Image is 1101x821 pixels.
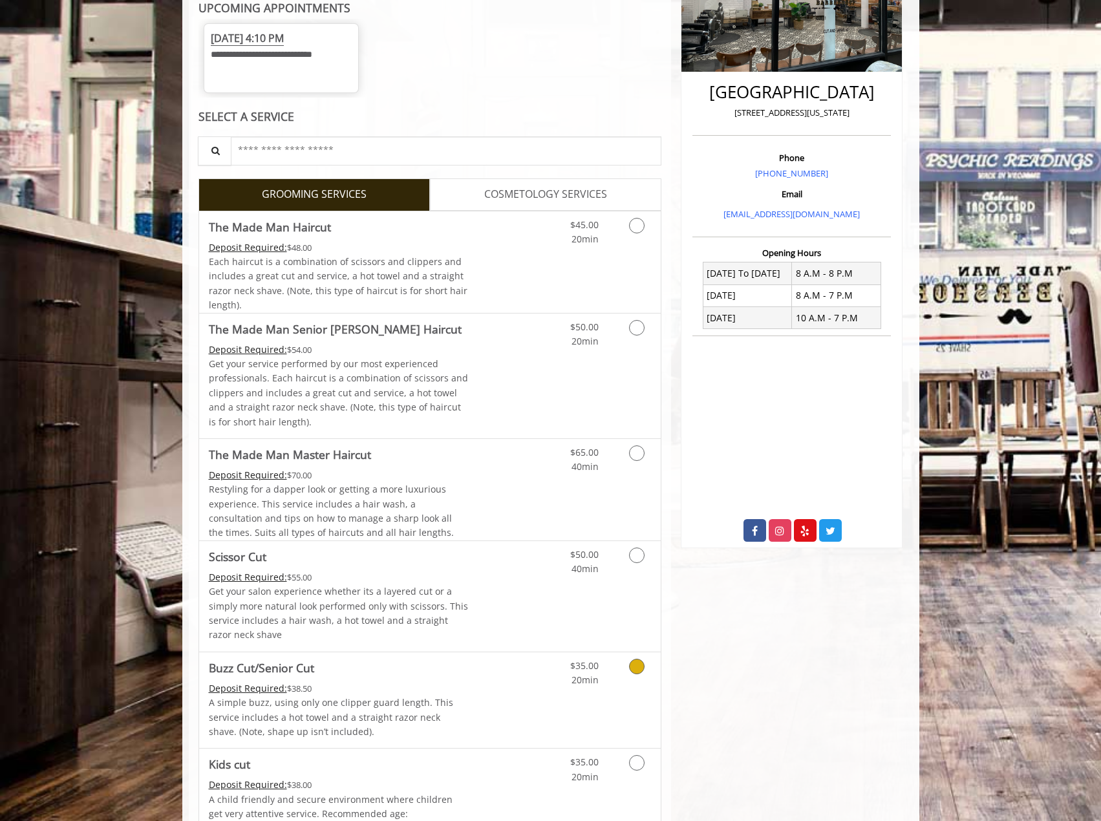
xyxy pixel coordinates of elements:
[570,321,599,333] span: $50.00
[572,335,599,347] span: 20min
[209,255,467,311] span: Each haircut is a combination of scissors and clippers and includes a great cut and service, a ho...
[570,548,599,560] span: $50.00
[209,659,314,677] b: Buzz Cut/Senior Cut
[209,320,462,338] b: The Made Man Senior [PERSON_NAME] Haircut
[209,570,469,584] div: $55.00
[209,343,287,356] span: This service needs some Advance to be paid before we block your appointment
[572,674,599,686] span: 20min
[209,682,287,694] span: This service needs some Advance to be paid before we block your appointment
[209,241,287,253] span: This service needs some Advance to be paid before we block your appointment
[692,248,891,257] h3: Opening Hours
[211,31,284,46] span: [DATE] 4:10 PM
[696,153,888,162] h3: Phone
[572,233,599,245] span: 20min
[792,307,881,329] td: 10 A.M - 7 P.M
[209,357,469,429] p: Get your service performed by our most experienced professionals. Each haircut is a combination o...
[570,756,599,768] span: $35.00
[209,445,371,464] b: The Made Man Master Haircut
[696,106,888,120] p: [STREET_ADDRESS][US_STATE]
[792,284,881,306] td: 8 A.M - 7 P.M
[570,446,599,458] span: $65.00
[209,571,287,583] span: This service needs some Advance to be paid before we block your appointment
[209,343,469,357] div: $54.00
[209,778,287,791] span: This service needs some Advance to be paid before we block your appointment
[723,208,860,220] a: [EMAIL_ADDRESS][DOMAIN_NAME]
[209,696,469,739] p: A simple buzz, using only one clipper guard length. This service includes a hot towel and a strai...
[703,262,792,284] td: [DATE] To [DATE]
[572,562,599,575] span: 40min
[570,659,599,672] span: $35.00
[209,755,250,773] b: Kids cut
[703,307,792,329] td: [DATE]
[570,219,599,231] span: $45.00
[696,189,888,198] h3: Email
[755,167,828,179] a: [PHONE_NUMBER]
[209,778,469,792] div: $38.00
[198,111,662,123] div: SELECT A SERVICE
[209,469,287,481] span: This service needs some Advance to be paid before we block your appointment
[703,284,792,306] td: [DATE]
[209,240,469,255] div: $48.00
[209,468,469,482] div: $70.00
[209,483,454,538] span: Restyling for a dapper look or getting a more luxurious experience. This service includes a hair ...
[262,186,367,203] span: GROOMING SERVICES
[198,136,231,165] button: Service Search
[209,218,331,236] b: The Made Man Haircut
[572,771,599,783] span: 20min
[484,186,607,203] span: COSMETOLOGY SERVICES
[696,83,888,101] h2: [GEOGRAPHIC_DATA]
[209,681,469,696] div: $38.50
[572,460,599,473] span: 40min
[209,584,469,643] p: Get your salon experience whether its a layered cut or a simply more natural look performed only ...
[209,548,266,566] b: Scissor Cut
[792,262,881,284] td: 8 A.M - 8 P.M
